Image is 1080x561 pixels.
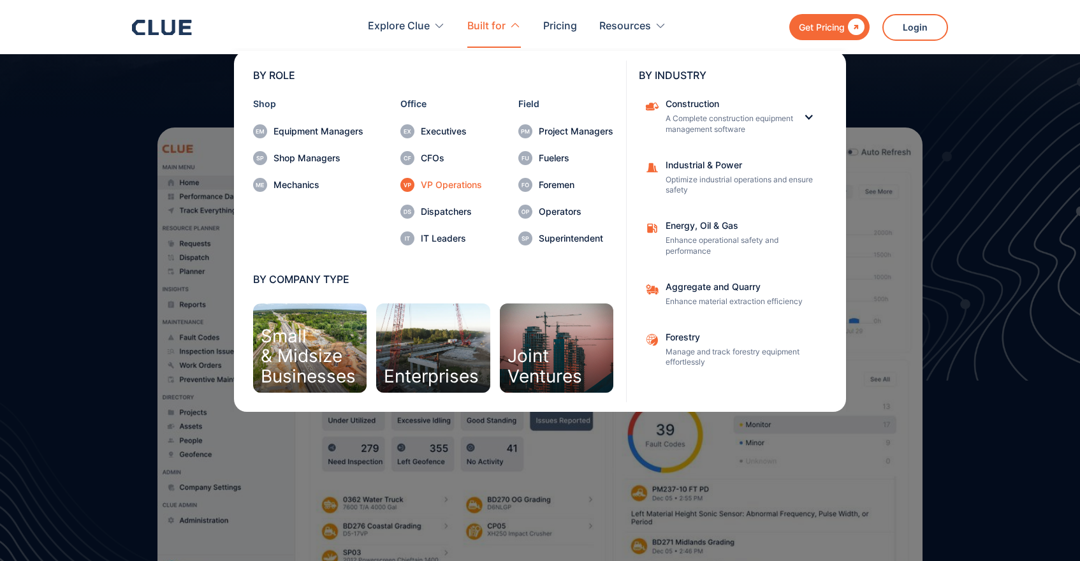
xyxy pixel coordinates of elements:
[639,154,827,203] a: Industrial & PowerOptimize industrial operations and ensure safety
[539,180,613,189] div: Foremen
[421,234,482,243] div: IT Leaders
[539,154,613,163] div: Fuelers
[645,221,659,235] img: fleet fuel icon
[368,6,445,47] div: Explore Clue
[645,333,659,347] img: Aggregate and Quarry
[666,296,819,307] p: Enhance material extraction efficiency
[253,70,613,80] div: BY ROLE
[666,175,819,196] p: Optimize industrial operations and ensure safety
[639,93,801,142] a: ConstructionA Complete construction equipment management software
[421,127,482,136] div: Executives
[253,178,363,192] a: Mechanics
[518,231,613,245] a: Superintendent
[599,6,651,47] div: Resources
[539,234,613,243] div: Superintendent
[261,326,356,386] div: Small & Midsize Businesses
[132,48,948,412] nav: Built for
[645,161,659,175] img: Construction cone icon
[274,180,363,189] div: Mechanics
[539,207,613,216] div: Operators
[666,99,793,108] div: Construction
[400,205,482,219] a: Dispatchers
[639,93,827,142] div: ConstructionConstructionA Complete construction equipment management software
[845,19,865,35] div: 
[274,127,363,136] div: Equipment Managers
[400,151,482,165] a: CFOs
[799,19,845,35] div: Get Pricing
[400,178,482,192] a: VP Operations
[666,282,819,291] div: Aggregate and Quarry
[543,6,577,47] a: Pricing
[666,347,819,368] p: Manage and track forestry equipment effortlessly
[639,215,827,263] a: Energy, Oil & GasEnhance operational safety and performance
[421,180,482,189] div: VP Operations
[253,151,363,165] a: Shop Managers
[639,70,827,80] div: BY INDUSTRY
[253,303,367,393] a: Small& MidsizeBusinesses
[539,127,613,136] div: Project Managers
[274,154,363,163] div: Shop Managers
[421,154,482,163] div: CFOs
[639,276,827,314] a: Aggregate and QuarryEnhance material extraction efficiency
[789,14,870,40] a: Get Pricing
[645,99,659,113] img: Construction
[500,303,613,393] a: JointVentures
[376,303,490,393] a: Enterprises
[645,282,659,296] img: Aggregate and Quarry
[666,235,819,257] p: Enhance operational safety and performance
[467,6,506,47] div: Built for
[666,161,819,170] div: Industrial & Power
[850,382,1080,561] iframe: Chat Widget
[400,231,482,245] a: IT Leaders
[421,207,482,216] div: Dispatchers
[639,326,827,375] a: ForestryManage and track forestry equipment effortlessly
[666,221,819,230] div: Energy, Oil & Gas
[666,333,819,342] div: Forestry
[253,124,363,138] a: Equipment Managers
[599,6,666,47] div: Resources
[882,14,948,41] a: Login
[368,6,430,47] div: Explore Clue
[518,178,613,192] a: Foremen
[518,124,613,138] a: Project Managers
[400,124,482,138] a: Executives
[518,151,613,165] a: Fuelers
[384,367,479,386] div: Enterprises
[507,346,582,386] div: Joint Ventures
[666,113,793,135] p: A Complete construction equipment management software
[467,6,521,47] div: Built for
[400,99,482,108] div: Office
[518,205,613,219] a: Operators
[253,99,363,108] div: Shop
[518,99,613,108] div: Field
[253,274,613,284] div: BY COMPANY TYPE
